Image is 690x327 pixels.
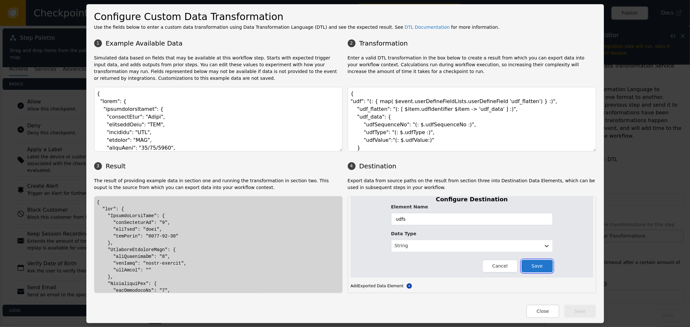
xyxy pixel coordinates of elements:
p: Enter a valid DTL transformation in the box below to create a result from which you can export da... [348,55,596,82]
p: Simulated data based on fields that may be available at this workflow step. Starts with expected ... [94,55,343,82]
input: Enter a name for this data element [391,213,553,225]
div: Add Exported Data Element [351,283,593,289]
div: 2 [348,39,356,47]
button: Save [521,260,553,272]
p: The result of providing example data in section one and running the transformation in section two... [94,177,343,191]
span: for more information. [451,25,499,30]
h1: Configure Destination [391,195,553,204]
label: Data Type [391,230,553,237]
div: 4 [348,162,356,170]
span: Use the fields below to enter a custom data transformation using Data Transformation Language (DT... [94,25,403,30]
p: Export data from source paths on the result from section three into Destination Data Elements, wh... [348,177,596,191]
h3: Result [94,161,343,171]
button: Close [526,305,559,318]
textarea: { "lorem": { "ipsumdolorsItamet": { "consectEtur": "Adipi", "elitseddOeiu": "TEM", "incididu": "U... [94,87,343,152]
h3: Example Available Data [94,38,343,48]
label: Element Name [391,204,553,210]
button: Cancel [482,260,518,272]
h3: Transformation [348,38,596,48]
div: 1 [94,39,102,47]
div: 3 [94,162,102,170]
a: DTL Documentation [405,25,450,30]
textarea: { "udf": "(: { map( $event.userDefineFieldLists.userDefineField 'udf_flatten') } :)", "udf_flatte... [348,87,596,152]
h2: Configure Custom Data Transformation [94,9,596,24]
h3: Destination [348,161,596,171]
